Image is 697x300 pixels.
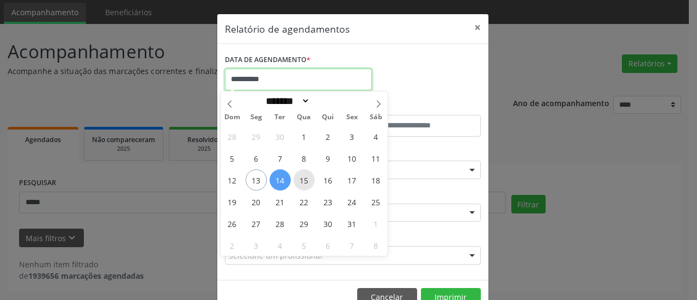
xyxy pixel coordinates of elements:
[268,114,292,121] span: Ter
[222,126,243,147] span: Setembro 28, 2025
[341,148,363,169] span: Outubro 10, 2025
[317,148,339,169] span: Outubro 9, 2025
[222,148,243,169] span: Outubro 5, 2025
[225,22,350,36] h5: Relatório de agendamentos
[246,148,267,169] span: Outubro 6, 2025
[246,126,267,147] span: Setembro 29, 2025
[222,191,243,212] span: Outubro 19, 2025
[246,235,267,256] span: Novembro 3, 2025
[341,126,363,147] span: Outubro 3, 2025
[317,213,339,234] span: Outubro 30, 2025
[229,250,322,261] span: Selecione um profissional
[365,126,387,147] span: Outubro 4, 2025
[356,98,481,115] label: ATÉ
[341,235,363,256] span: Novembro 7, 2025
[341,213,363,234] span: Outubro 31, 2025
[365,213,387,234] span: Novembro 1, 2025
[262,95,310,107] select: Month
[246,169,267,191] span: Outubro 13, 2025
[364,114,388,121] span: Sáb
[294,213,315,234] span: Outubro 29, 2025
[294,191,315,212] span: Outubro 22, 2025
[270,148,291,169] span: Outubro 7, 2025
[292,114,316,121] span: Qua
[270,213,291,234] span: Outubro 28, 2025
[294,148,315,169] span: Outubro 8, 2025
[246,191,267,212] span: Outubro 20, 2025
[294,169,315,191] span: Outubro 15, 2025
[317,191,339,212] span: Outubro 23, 2025
[222,235,243,256] span: Novembro 2, 2025
[365,148,387,169] span: Outubro 11, 2025
[316,114,340,121] span: Qui
[317,235,339,256] span: Novembro 6, 2025
[244,114,268,121] span: Seg
[270,235,291,256] span: Novembro 4, 2025
[294,235,315,256] span: Novembro 5, 2025
[222,169,243,191] span: Outubro 12, 2025
[222,213,243,234] span: Outubro 26, 2025
[317,169,339,191] span: Outubro 16, 2025
[365,169,387,191] span: Outubro 18, 2025
[294,126,315,147] span: Outubro 1, 2025
[270,191,291,212] span: Outubro 21, 2025
[365,235,387,256] span: Novembro 8, 2025
[270,169,291,191] span: Outubro 14, 2025
[317,126,339,147] span: Outubro 2, 2025
[246,213,267,234] span: Outubro 27, 2025
[270,126,291,147] span: Setembro 30, 2025
[341,191,363,212] span: Outubro 24, 2025
[340,114,364,121] span: Sex
[225,52,310,69] label: DATA DE AGENDAMENTO
[310,95,346,107] input: Year
[341,169,363,191] span: Outubro 17, 2025
[221,114,244,121] span: Dom
[365,191,387,212] span: Outubro 25, 2025
[467,14,488,41] button: Close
